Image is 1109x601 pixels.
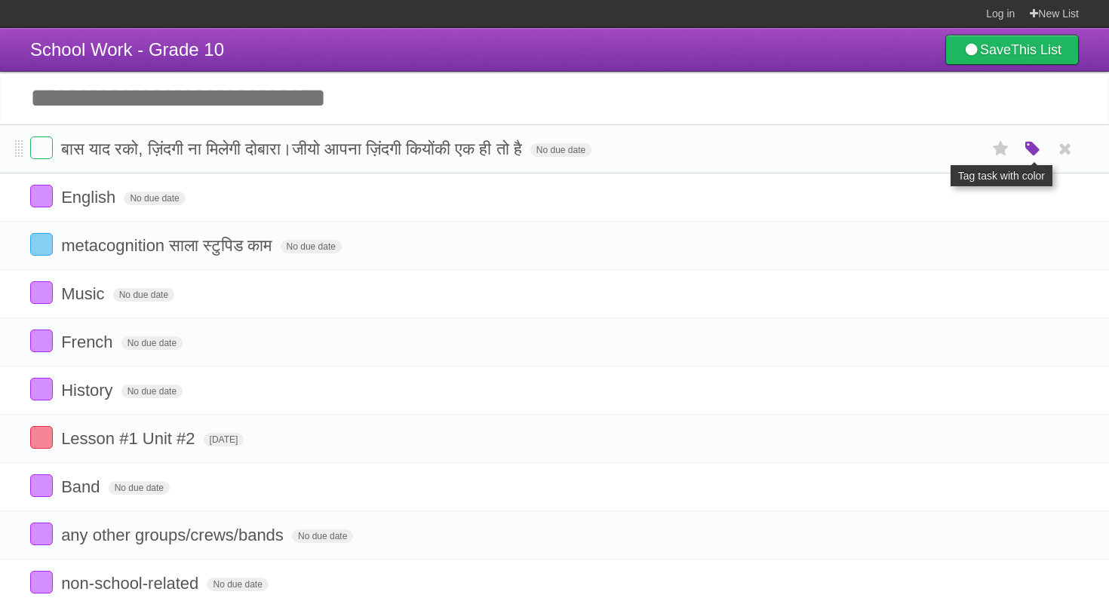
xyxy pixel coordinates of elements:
[61,140,526,158] span: बास याद रको, ज़िंदगी ना मिलेगी दोबारा।जीयो आपना ज़िंदगी कियोंकी एक ही तो है
[30,281,53,304] label: Done
[61,333,116,351] span: French
[207,578,268,591] span: No due date
[113,288,174,302] span: No due date
[30,571,53,593] label: Done
[121,336,183,350] span: No due date
[292,529,353,543] span: No due date
[61,381,116,400] span: History
[30,474,53,497] label: Done
[30,185,53,207] label: Done
[530,143,591,157] span: No due date
[61,188,119,207] span: English
[61,429,198,448] span: Lesson #1 Unit #2
[30,378,53,400] label: Done
[204,433,244,446] span: [DATE]
[1011,42,1061,57] b: This List
[61,526,287,544] span: any other groups/crews/bands
[61,477,103,496] span: Band
[109,481,170,495] span: No due date
[61,236,275,255] span: metacognition साला स्टुपिड काम
[30,39,224,60] span: School Work - Grade 10
[30,233,53,256] label: Done
[30,426,53,449] label: Done
[121,385,183,398] span: No due date
[945,35,1079,65] a: SaveThis List
[30,136,53,159] label: Done
[30,523,53,545] label: Done
[124,192,185,205] span: No due date
[61,284,108,303] span: Music
[281,240,342,253] span: No due date
[987,136,1015,161] label: Star task
[61,574,202,593] span: non-school-related
[30,330,53,352] label: Done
